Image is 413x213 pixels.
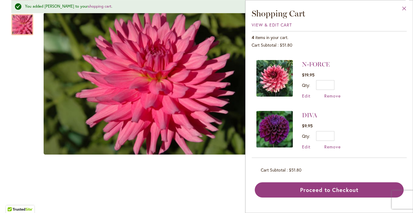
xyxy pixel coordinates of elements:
a: Edit [302,144,311,150]
a: shopping cart [88,4,111,9]
label: Qty [302,82,310,88]
span: Shopping Cart [252,8,305,19]
span: $51.80 [289,167,301,173]
img: DIVA [256,111,293,147]
span: items in your cart. [255,34,288,40]
iframe: Launch Accessibility Center [5,191,22,208]
span: 4 [252,34,254,40]
a: Edit [302,93,311,99]
span: $19.95 [302,72,314,78]
span: Cart Subtotal [252,42,276,48]
span: Cart Subtotal [261,167,286,173]
a: View & Edit Cart [252,22,292,28]
div: You added [PERSON_NAME] to your . [25,4,383,9]
a: N-FORCE [256,60,293,99]
span: $9.95 [302,123,313,129]
a: N-FORCE [302,61,330,68]
a: DIVA [256,111,293,150]
button: Proceed to Checkout [255,182,404,197]
a: Remove [324,144,341,150]
span: $51.80 [280,42,292,48]
label: Qty [302,133,310,139]
img: HERBERT SMITH [44,12,257,154]
a: DIVA [302,112,317,119]
img: N-FORCE [256,60,293,97]
a: Remove [324,93,341,99]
